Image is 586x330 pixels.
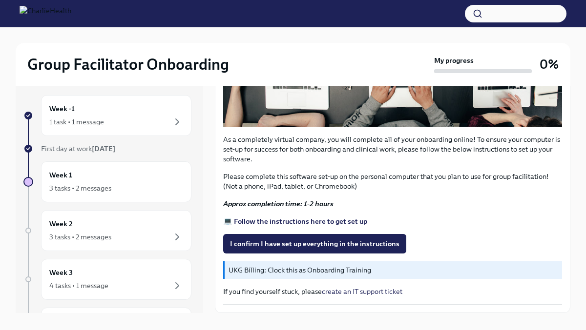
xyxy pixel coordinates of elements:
[223,287,562,296] p: If you find yourself stuck, please
[49,103,75,114] h6: Week -1
[23,259,191,300] a: Week 34 tasks • 1 message
[49,170,72,180] h6: Week 1
[41,144,115,153] span: First day at work
[23,210,191,251] a: Week 23 tasks • 2 messages
[223,135,562,164] p: As a completely virtual company, you will complete all of your onboarding online! To ensure your ...
[223,234,406,253] button: I confirm I have set up everything in the instructions
[23,95,191,136] a: Week -11 task • 1 message
[434,56,474,65] strong: My progress
[49,232,111,242] div: 3 tasks • 2 messages
[540,56,559,73] h3: 0%
[49,117,104,127] div: 1 task • 1 message
[20,6,71,21] img: CharlieHealth
[223,172,562,191] p: Please complete this software set-up on the personal computer that you plan to use for group faci...
[223,199,334,208] strong: Approx completion time: 1-2 hours
[49,183,111,193] div: 3 tasks • 2 messages
[322,287,402,296] a: create an IT support ticket
[27,55,229,74] h2: Group Facilitator Onboarding
[49,281,108,291] div: 4 tasks • 1 message
[229,265,558,275] p: UKG Billing: Clock this as Onboarding Training
[223,217,367,226] a: 💻 Follow the instructions here to get set up
[23,144,191,154] a: First day at work[DATE]
[49,267,73,278] h6: Week 3
[92,144,115,153] strong: [DATE]
[230,239,399,249] span: I confirm I have set up everything in the instructions
[23,161,191,202] a: Week 13 tasks • 2 messages
[49,218,73,229] h6: Week 2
